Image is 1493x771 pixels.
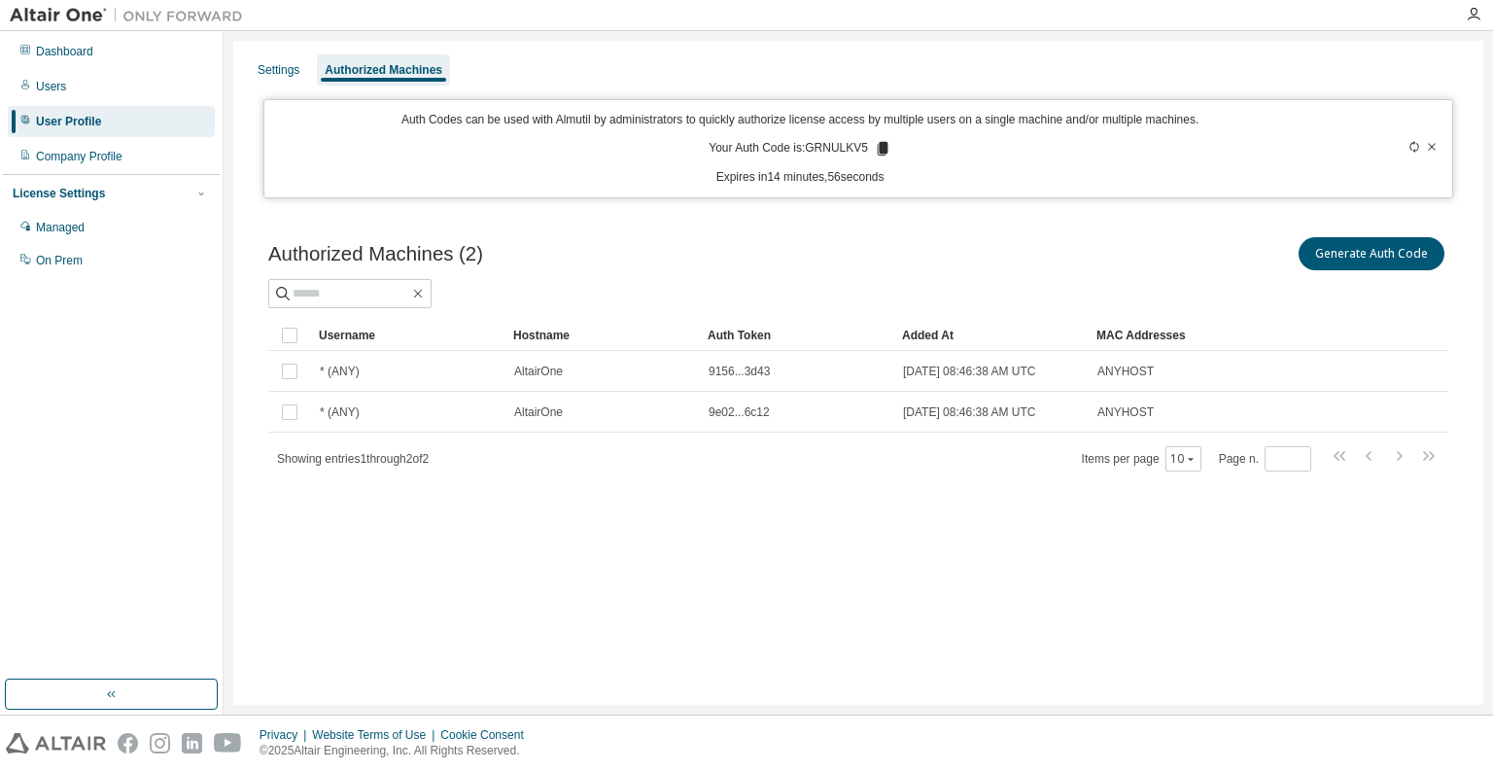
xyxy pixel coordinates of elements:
span: ANYHOST [1097,364,1154,379]
p: Expires in 14 minutes, 56 seconds [276,169,1324,186]
div: Website Terms of Use [312,727,440,743]
span: AltairOne [514,404,563,420]
div: Dashboard [36,44,93,59]
div: Settings [258,62,299,78]
img: youtube.svg [214,733,242,753]
div: Hostname [513,320,692,351]
img: instagram.svg [150,733,170,753]
span: 9e02...6c12 [709,404,770,420]
div: Auth Token [708,320,886,351]
span: * (ANY) [320,364,360,379]
span: [DATE] 08:46:38 AM UTC [903,364,1036,379]
div: Managed [36,220,85,235]
div: Company Profile [36,149,122,164]
span: Authorized Machines (2) [268,243,483,265]
div: Users [36,79,66,94]
span: Showing entries 1 through 2 of 2 [277,452,429,466]
img: Altair One [10,6,253,25]
button: Generate Auth Code [1299,237,1444,270]
div: Authorized Machines [325,62,442,78]
div: Username [319,320,498,351]
span: AltairOne [514,364,563,379]
div: User Profile [36,114,101,129]
img: altair_logo.svg [6,733,106,753]
div: MAC Addresses [1096,320,1244,351]
div: Cookie Consent [440,727,535,743]
p: Your Auth Code is: GRNULKV5 [709,140,891,158]
div: License Settings [13,186,105,201]
span: [DATE] 08:46:38 AM UTC [903,404,1036,420]
p: Auth Codes can be used with Almutil by administrators to quickly authorize license access by mult... [276,112,1324,128]
span: Page n. [1219,446,1311,472]
span: ANYHOST [1097,404,1154,420]
p: © 2025 Altair Engineering, Inc. All Rights Reserved. [260,743,536,759]
span: 9156...3d43 [709,364,770,379]
span: Items per page [1082,446,1201,472]
div: On Prem [36,253,83,268]
span: * (ANY) [320,404,360,420]
div: Added At [902,320,1081,351]
img: linkedin.svg [182,733,202,753]
img: facebook.svg [118,733,138,753]
div: Privacy [260,727,312,743]
button: 10 [1170,451,1197,467]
